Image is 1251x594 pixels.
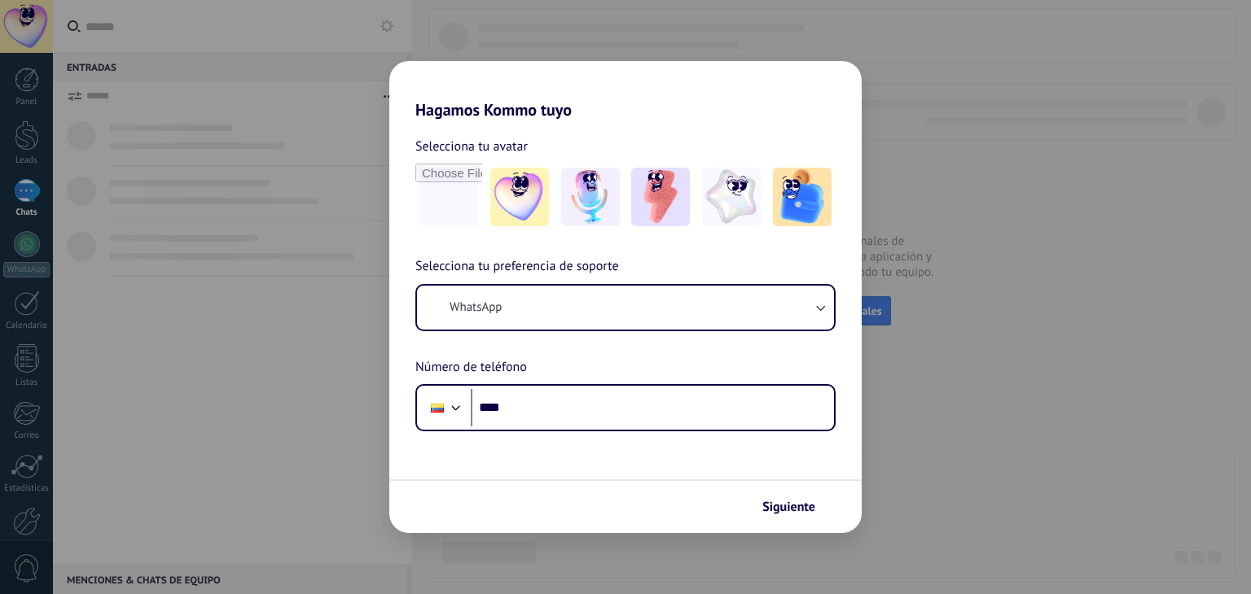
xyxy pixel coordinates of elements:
[762,501,815,513] span: Siguiente
[415,357,527,378] span: Número de teléfono
[415,256,619,277] span: Selecciona tu preferencia de soporte
[417,286,834,330] button: WhatsApp
[490,168,549,226] img: -1.jpeg
[450,299,502,316] span: WhatsApp
[422,391,453,425] div: Ecuador: + 593
[561,168,620,226] img: -2.jpeg
[415,136,528,157] span: Selecciona tu avatar
[773,168,832,226] img: -5.jpeg
[702,168,761,226] img: -4.jpeg
[389,61,862,120] h2: Hagamos Kommo tuyo
[755,493,837,521] button: Siguiente
[631,168,690,226] img: -3.jpeg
